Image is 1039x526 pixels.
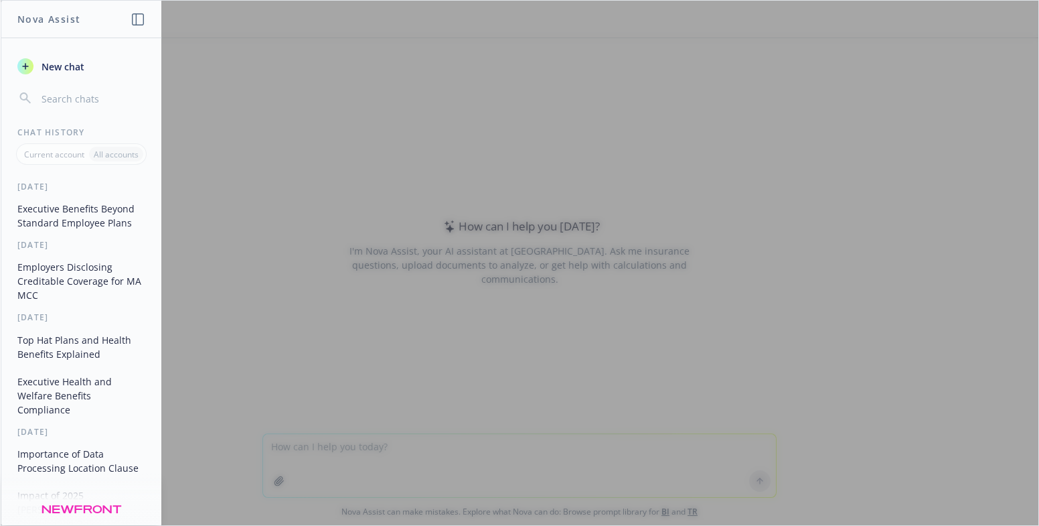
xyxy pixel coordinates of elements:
[12,198,151,234] button: Executive Benefits Beyond Standard Employee Plans
[39,60,84,74] span: New chat
[12,443,151,479] button: Importance of Data Processing Location Clause
[12,54,151,78] button: New chat
[12,329,151,365] button: Top Hat Plans and Health Benefits Explained
[17,12,80,26] h1: Nova Assist
[1,127,161,138] div: Chat History
[1,312,161,323] div: [DATE]
[24,149,84,160] p: Current account
[1,239,161,251] div: [DATE]
[1,426,161,438] div: [DATE]
[94,149,139,160] p: All accounts
[39,89,145,108] input: Search chats
[1,181,161,192] div: [DATE]
[12,256,151,306] button: Employers Disclosing Creditable Coverage for MA MCC
[12,371,151,421] button: Executive Health and Welfare Benefits Compliance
